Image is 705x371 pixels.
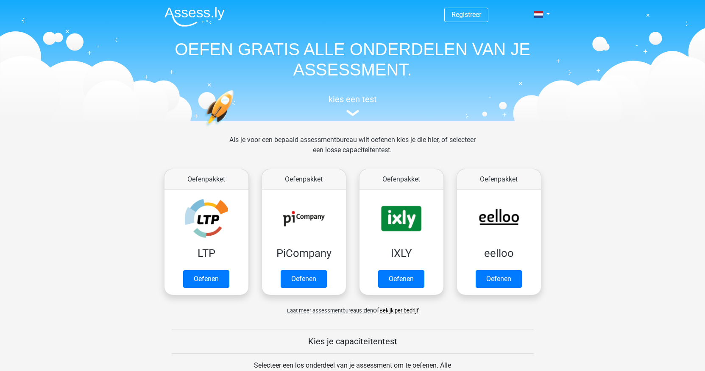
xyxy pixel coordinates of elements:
[158,298,548,315] div: of
[451,11,481,19] a: Registreer
[158,94,548,104] h5: kies een test
[346,110,359,116] img: assessment
[158,94,548,117] a: kies een test
[164,7,225,27] img: Assessly
[378,270,424,288] a: Oefenen
[223,135,482,165] div: Als je voor een bepaald assessmentbureau wilt oefenen kies je die hier, of selecteer een losse ca...
[379,307,418,314] a: Bekijk per bedrijf
[476,270,522,288] a: Oefenen
[204,90,267,167] img: oefenen
[158,39,548,80] h1: OEFEN GRATIS ALLE ONDERDELEN VAN JE ASSESSMENT.
[172,336,534,346] h5: Kies je capaciteitentest
[287,307,373,314] span: Laat meer assessmentbureaus zien
[183,270,229,288] a: Oefenen
[281,270,327,288] a: Oefenen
